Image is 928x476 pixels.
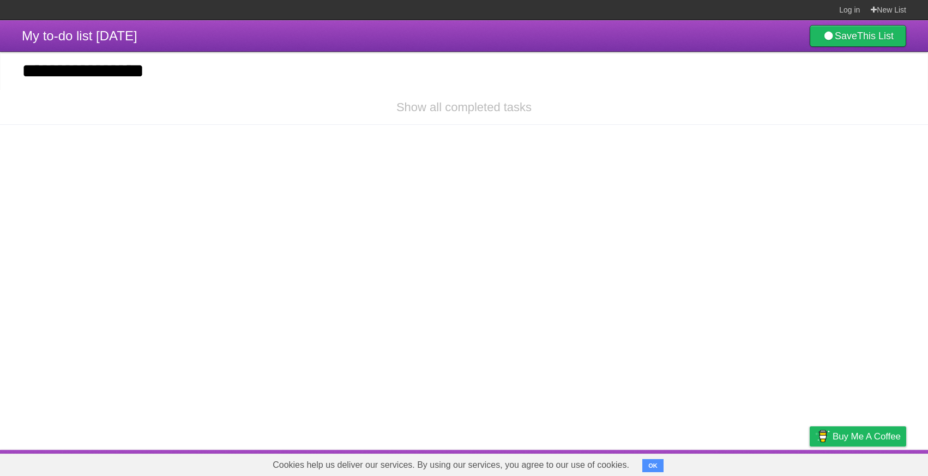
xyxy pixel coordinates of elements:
[665,453,688,473] a: About
[833,427,901,446] span: Buy me a coffee
[642,459,664,472] button: OK
[796,453,824,473] a: Privacy
[262,454,640,476] span: Cookies help us deliver our services. By using our services, you agree to our use of cookies.
[837,453,906,473] a: Suggest a feature
[22,28,137,43] span: My to-do list [DATE]
[701,453,745,473] a: Developers
[815,427,830,445] img: Buy me a coffee
[810,25,906,47] a: SaveThis List
[758,453,782,473] a: Terms
[857,31,894,41] b: This List
[396,100,532,114] a: Show all completed tasks
[810,426,906,447] a: Buy me a coffee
